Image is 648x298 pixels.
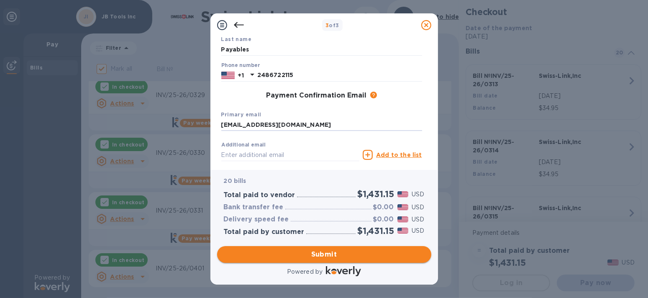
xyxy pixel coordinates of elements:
p: USD [412,190,424,199]
h3: $0.00 [373,203,394,211]
input: Enter your phone number [257,69,422,82]
h3: Delivery speed fee [224,216,289,223]
button: Submit [217,246,431,263]
img: Logo [326,266,361,276]
img: US [221,71,235,80]
h3: Payment Confirmation Email [266,92,367,100]
p: USD [412,203,424,212]
input: Enter additional email [221,149,360,161]
b: 20 bills [224,177,246,184]
b: Last name [221,36,252,42]
label: Phone number [221,63,260,68]
h3: Total paid by customer [224,228,305,236]
span: 3 [325,22,329,28]
p: USD [412,226,424,235]
span: Submit [224,249,425,259]
img: USD [397,204,409,210]
h2: $1,431.15 [357,189,394,199]
img: USD [397,228,409,234]
h3: $0.00 [373,216,394,223]
img: USD [397,216,409,222]
p: Powered by [287,267,323,276]
input: Enter your last name [221,43,422,56]
p: +1 [238,71,244,80]
h3: Bank transfer fee [224,203,284,211]
label: Additional email [221,143,266,148]
h3: Total paid to vendor [224,191,295,199]
p: USD [412,215,424,224]
b: of 3 [325,22,339,28]
b: Primary email [221,111,261,118]
h2: $1,431.15 [357,226,394,236]
u: Add to the list [376,152,422,158]
p: Email address will be added to the list of emails [221,162,360,172]
img: USD [397,191,409,197]
input: Enter your primary name [221,119,422,131]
